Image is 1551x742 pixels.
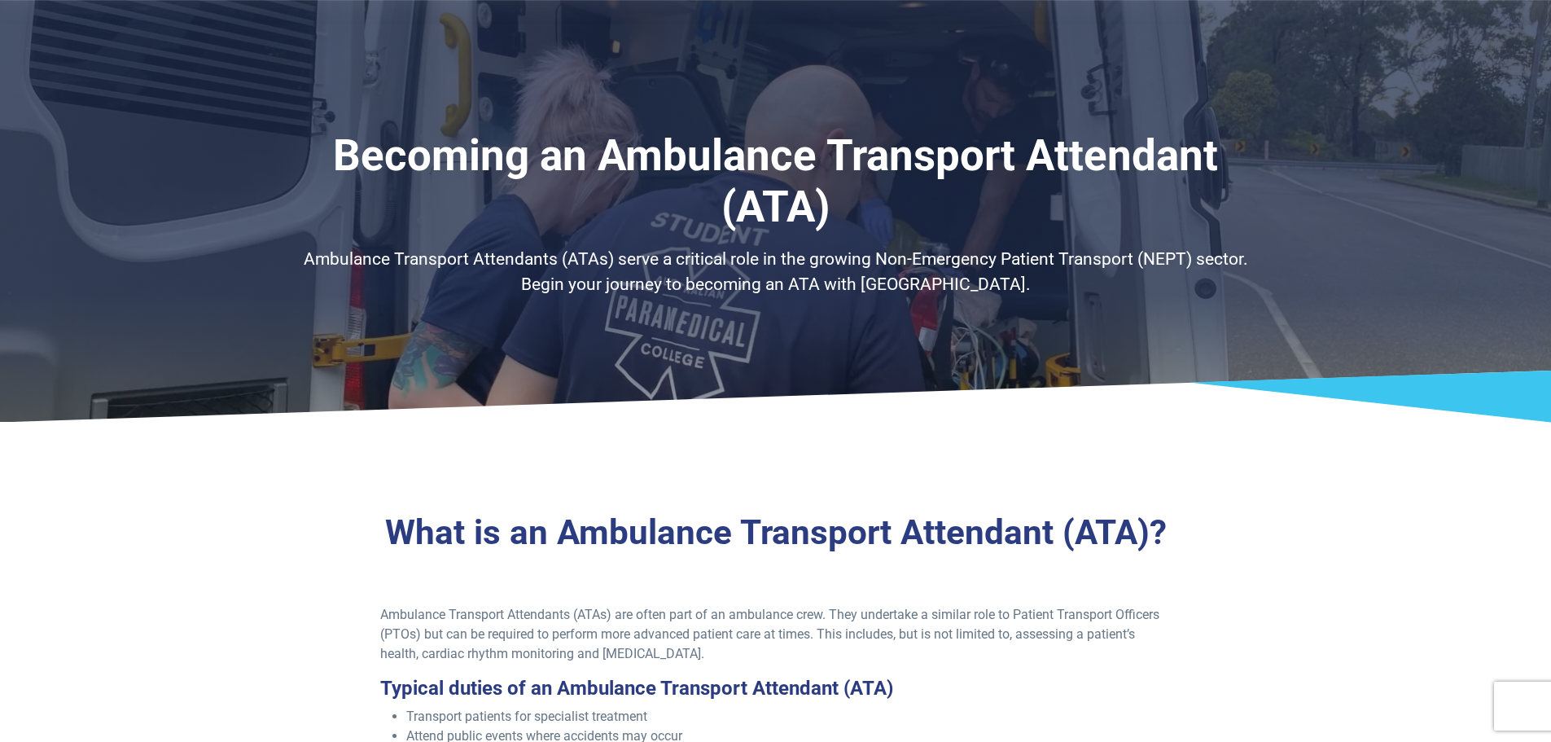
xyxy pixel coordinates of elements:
[380,677,1171,700] h3: Typical duties of an Ambulance Transport Attendant (ATA)
[380,605,1171,664] p: Ambulance Transport Attendants (ATAs) are often part of an ambulance crew. They undertake a simil...
[300,247,1252,298] p: Ambulance Transport Attendants (ATAs) serve a critical role in the growing Non-Emergency Patient ...
[406,707,1171,727] li: Transport patients for specialist treatment
[300,512,1252,554] h2: What is an Ambulance Transport Attendant (ATA)?
[300,130,1252,234] h1: Becoming an Ambulance Transport Attendant (ATA)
